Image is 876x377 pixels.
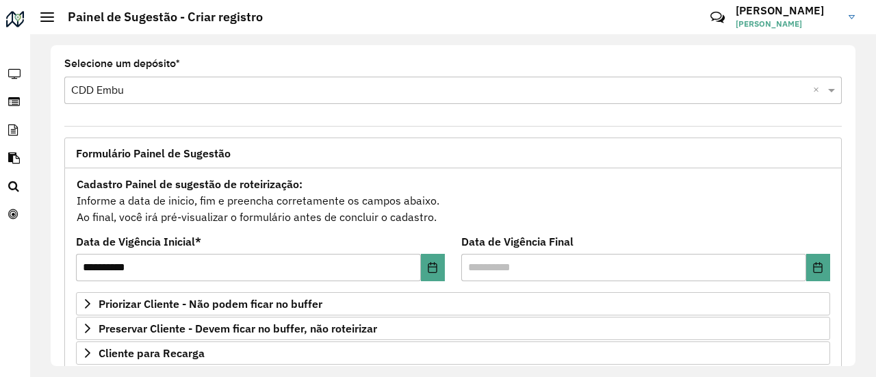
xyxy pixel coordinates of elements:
[76,175,830,226] div: Informe a data de inicio, fim e preencha corretamente os campos abaixo. Ao final, você irá pré-vi...
[99,323,377,334] span: Preservar Cliente - Devem ficar no buffer, não roteirizar
[77,177,302,191] strong: Cadastro Painel de sugestão de roteirização:
[64,55,180,72] label: Selecione um depósito
[76,292,830,315] a: Priorizar Cliente - Não podem ficar no buffer
[736,18,838,30] span: [PERSON_NAME]
[813,82,825,99] span: Clear all
[54,10,263,25] h2: Painel de Sugestão - Criar registro
[461,233,574,250] label: Data de Vigência Final
[76,233,201,250] label: Data de Vigência Inicial
[703,3,732,32] a: Contato Rápido
[806,254,830,281] button: Choose Date
[99,298,322,309] span: Priorizar Cliente - Não podem ficar no buffer
[736,4,838,17] h3: [PERSON_NAME]
[421,254,445,281] button: Choose Date
[76,341,830,365] a: Cliente para Recarga
[76,317,830,340] a: Preservar Cliente - Devem ficar no buffer, não roteirizar
[99,348,205,359] span: Cliente para Recarga
[76,148,231,159] span: Formulário Painel de Sugestão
